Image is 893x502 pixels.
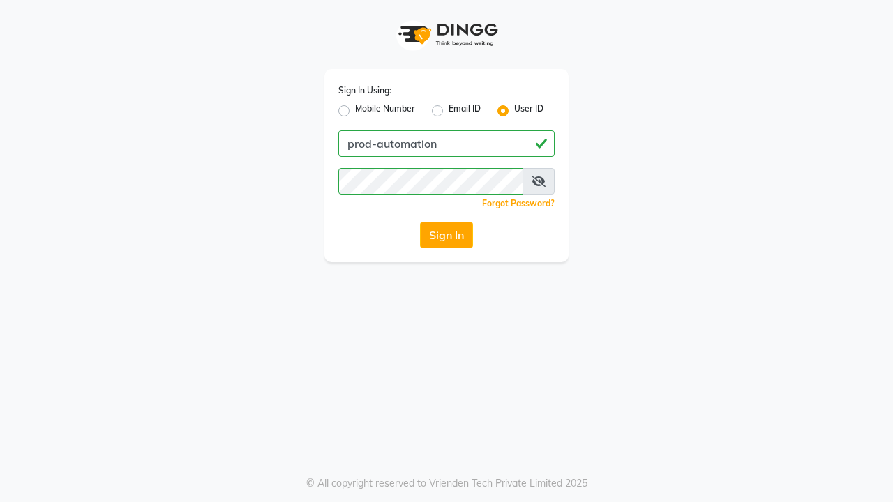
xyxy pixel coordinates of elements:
[355,102,415,119] label: Mobile Number
[482,198,555,208] a: Forgot Password?
[338,84,391,97] label: Sign In Using:
[338,130,555,157] input: Username
[420,222,473,248] button: Sign In
[338,168,523,195] input: Username
[514,102,543,119] label: User ID
[449,102,481,119] label: Email ID
[391,14,502,55] img: logo1.svg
